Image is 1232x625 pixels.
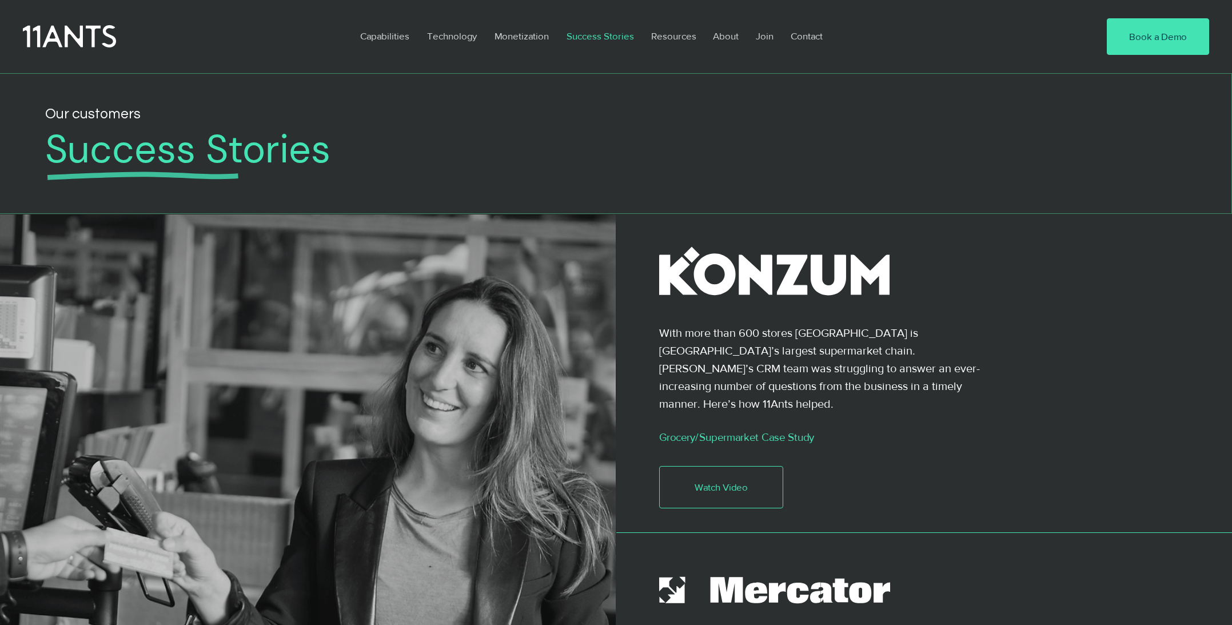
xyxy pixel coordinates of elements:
[489,23,555,49] p: Monetization
[352,23,1072,49] nav: Site
[750,23,779,49] p: Join
[659,466,784,508] a: Watch Video
[785,23,828,49] p: Contact
[558,23,643,49] a: Success Stories
[704,23,747,49] a: About
[561,23,640,49] p: Success Stories
[45,102,855,125] h2: Our customers
[352,23,418,49] a: Capabilities
[1129,30,1187,43] span: Book a Demo
[782,23,832,49] a: Contact
[747,23,782,49] a: Join
[659,324,995,413] p: With more than 600 stores [GEOGRAPHIC_DATA] is [GEOGRAPHIC_DATA]’s largest supermarket chain. [PE...
[707,23,744,49] p: About
[643,23,704,49] a: Resources
[645,23,702,49] p: Resources
[418,23,486,49] a: Technology
[695,480,748,494] span: Watch Video
[1107,18,1209,55] a: Book a Demo
[421,23,483,49] p: Technology
[659,431,814,443] a: Grocery/Supermarket Case Study
[354,23,415,49] p: Capabilities
[45,126,1107,173] h1: Success Stories
[486,23,558,49] a: Monetization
